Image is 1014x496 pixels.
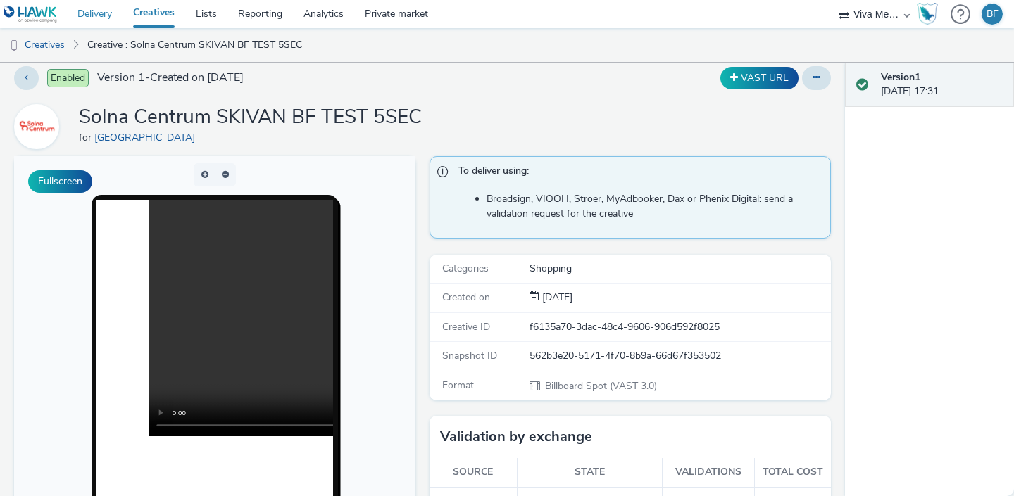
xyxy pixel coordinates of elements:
span: Snapshot ID [442,349,497,362]
a: Solna Centrum [14,120,65,133]
h3: Validation by exchange [440,426,592,447]
span: Format [442,379,474,392]
strong: Version 1 [881,70,920,84]
a: [GEOGRAPHIC_DATA] [94,131,201,144]
div: Shopping [530,262,830,276]
div: 562b3e20-5171-4f70-8b9a-66d67f353502 [530,349,830,363]
span: Version 1 - Created on [DATE] [97,70,244,86]
a: Hawk Academy [917,3,944,25]
a: Creative : Solna Centrum SKIVAN BF TEST 5SEC [80,28,309,62]
th: State [517,458,662,487]
button: VAST URL [720,67,799,89]
div: f6135a70-3dac-48c4-9606-906d592f8025 [530,320,830,334]
li: Broadsign, VIOOH, Stroer, MyAdbooker, Dax or Phenix Digital: send a validation request for the cr... [487,192,823,221]
h1: Solna Centrum SKIVAN BF TEST 5SEC [79,104,422,131]
span: Enabled [47,69,89,87]
button: Fullscreen [28,170,92,193]
span: Creative ID [442,320,490,333]
th: Source [430,458,517,487]
img: Solna Centrum [16,106,57,147]
div: Duplicate the creative as a VAST URL [717,67,802,89]
th: Validations [662,458,754,487]
img: undefined Logo [4,6,58,23]
div: BF [987,4,999,25]
span: Billboard Spot (VAST 3.0) [544,379,657,393]
img: dooh [7,39,21,53]
span: for [79,131,94,144]
span: Created on [442,291,490,304]
span: [DATE] [539,291,572,304]
span: To deliver using: [458,164,816,182]
img: Hawk Academy [917,3,938,25]
span: Categories [442,262,489,275]
div: Creation 15 October 2025, 17:31 [539,291,572,305]
th: Total cost [754,458,831,487]
div: [DATE] 17:31 [881,70,1003,99]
